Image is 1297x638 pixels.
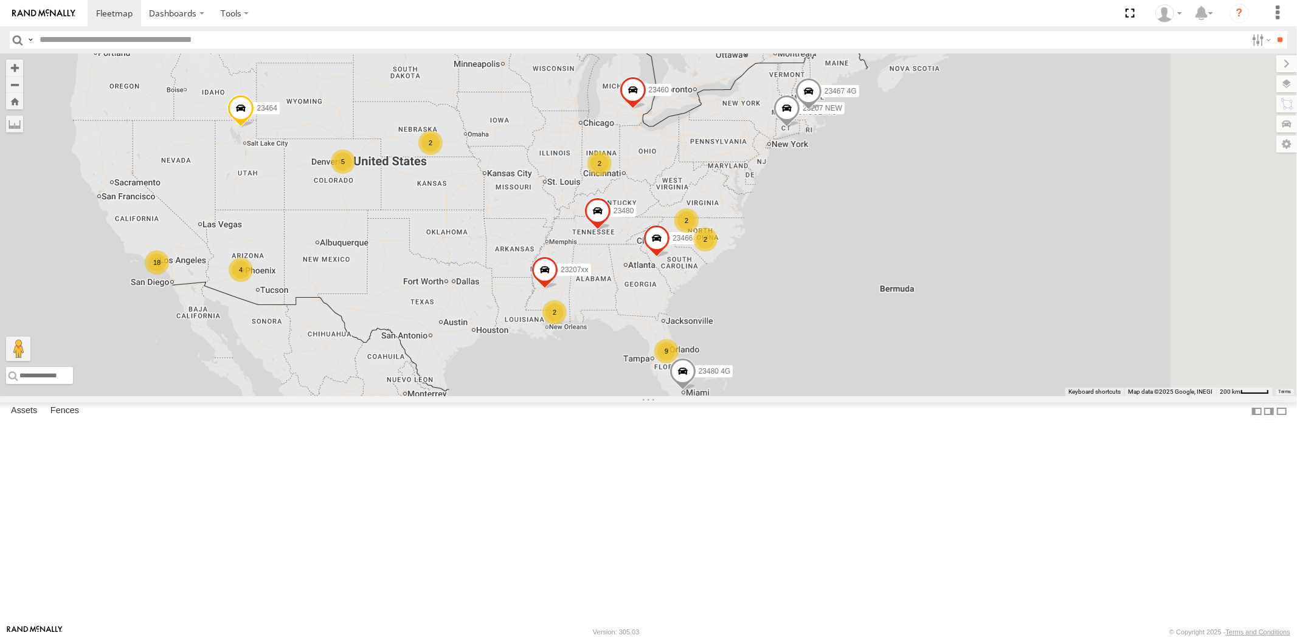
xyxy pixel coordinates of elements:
[803,105,842,113] span: 23207 NEW
[1230,4,1249,23] i: ?
[12,9,75,18] img: rand-logo.svg
[1251,402,1263,420] label: Dock Summary Table to the Left
[1263,402,1275,420] label: Dock Summary Table to the Right
[561,266,588,274] span: 23207xx
[1068,388,1121,396] button: Keyboard shortcuts
[26,31,35,49] label: Search Query
[6,76,23,93] button: Zoom out
[5,403,43,420] label: Assets
[331,149,355,174] div: 5
[698,367,730,376] span: 23480 4G
[593,628,639,636] div: Version: 305.03
[648,86,668,94] span: 23460
[145,250,169,275] div: 18
[673,234,693,242] span: 23466
[587,151,612,176] div: 2
[418,131,443,155] div: 2
[1276,135,1297,153] label: Map Settings
[654,339,679,363] div: 9
[44,403,85,420] label: Fences
[825,87,857,95] span: 23467 4G
[613,207,633,215] span: 23480
[693,227,718,252] div: 2
[674,208,699,233] div: 2
[7,626,63,638] a: Visit our Website
[6,60,23,76] button: Zoom in
[1128,388,1212,395] span: Map data ©2025 Google, INEGI
[542,300,567,324] div: 2
[6,93,23,109] button: Zoom Home
[1226,628,1290,636] a: Terms and Conditions
[1169,628,1290,636] div: © Copyright 2025 -
[6,115,23,132] label: Measure
[1276,402,1288,420] label: Hide Summary Table
[1279,389,1292,394] a: Terms
[1220,388,1240,395] span: 200 km
[1247,31,1273,49] label: Search Filter Options
[229,258,253,282] div: 4
[6,337,30,361] button: Drag Pegman onto the map to open Street View
[1151,4,1186,22] div: Sardor Khadjimedov
[1216,388,1273,396] button: Map Scale: 200 km per 43 pixels
[257,105,277,113] span: 23464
